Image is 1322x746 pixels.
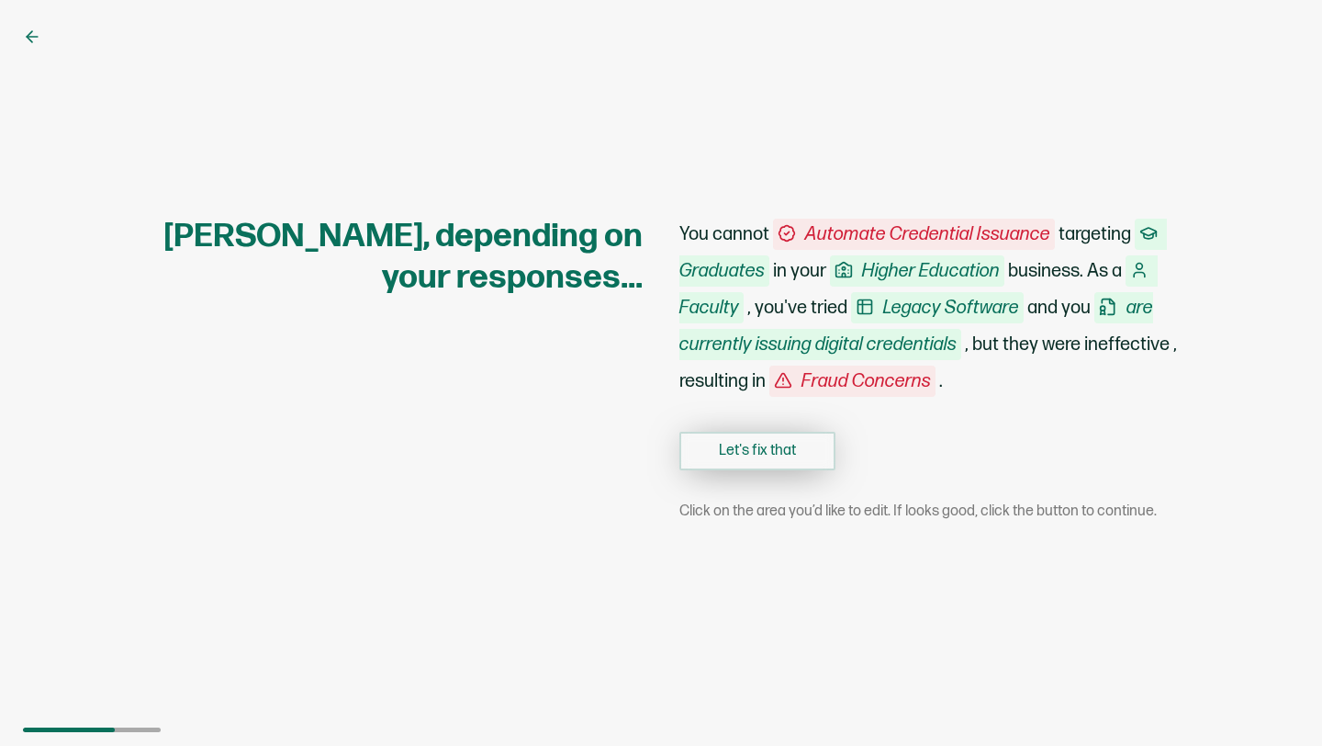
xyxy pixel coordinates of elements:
span: in your [773,260,826,282]
span: Click on the area you’d like to edit. If looks good, click the button to continue. [679,503,1157,521]
span: business. As a [1008,260,1122,282]
span: and you [1027,297,1091,319]
iframe: Chat Widget [1230,658,1322,746]
span: . [939,370,943,392]
span: Legacy Software [851,292,1024,323]
h1: [PERSON_NAME], depending on your responses... [129,216,643,299]
span: Higher Education [830,255,1004,287]
span: , but they were ineffective [965,333,1170,356]
span: targeting [1059,223,1131,245]
button: Let's fix that [679,432,835,470]
span: Fraud Concerns [769,366,935,397]
span: You cannot [679,223,769,245]
span: , you've tried [747,297,847,319]
span: Automate Credential Issuance [773,219,1055,250]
